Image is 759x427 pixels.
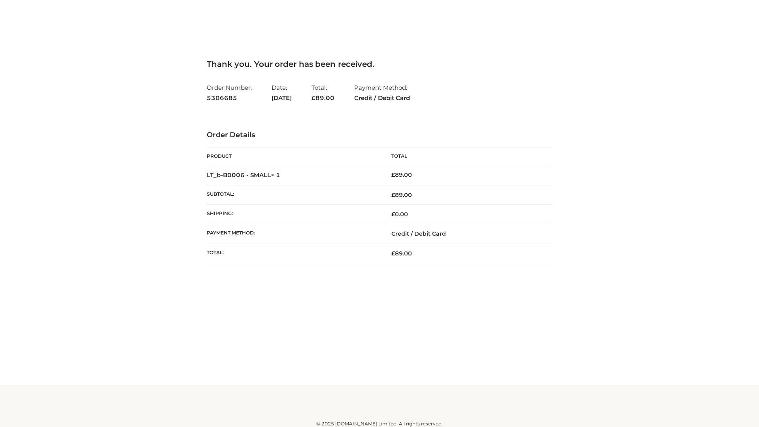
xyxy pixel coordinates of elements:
h3: Order Details [207,131,552,140]
th: Shipping: [207,205,379,224]
span: £ [391,250,395,257]
span: £ [391,211,395,218]
span: 89.00 [391,191,412,198]
th: Total [379,147,552,165]
strong: × 1 [271,171,280,179]
strong: Credit / Debit Card [354,93,410,103]
li: Total: [312,81,334,105]
bdi: 89.00 [391,171,412,178]
strong: [DATE] [272,93,292,103]
strong: 5306685 [207,93,252,103]
li: Order Number: [207,81,252,105]
span: 89.00 [391,250,412,257]
span: £ [391,191,395,198]
li: Payment Method: [354,81,410,105]
th: Product [207,147,379,165]
th: Payment method: [207,224,379,244]
strong: LT_b-B0006 - SMALL [207,171,280,179]
span: £ [312,94,315,102]
span: 89.00 [312,94,334,102]
th: Total: [207,244,379,263]
li: Date: [272,81,292,105]
h3: Thank you. Your order has been received. [207,59,552,69]
span: £ [391,171,395,178]
td: Credit / Debit Card [379,224,552,244]
bdi: 0.00 [391,211,408,218]
th: Subtotal: [207,185,379,204]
